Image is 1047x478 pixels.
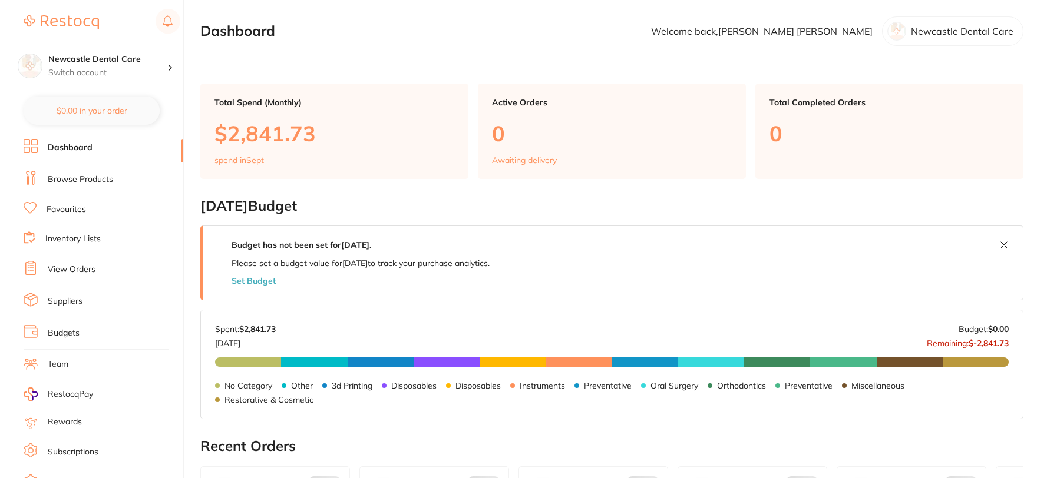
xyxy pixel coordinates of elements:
h2: Recent Orders [200,438,1023,454]
a: Dashboard [48,142,93,154]
p: 0 [769,121,1009,145]
strong: $-2,841.73 [969,338,1009,348]
p: [DATE] [215,334,276,348]
p: Disposables [455,381,501,390]
a: Active Orders0Awaiting delivery [478,84,746,179]
a: Total Completed Orders0 [755,84,1023,179]
button: $0.00 in your order [24,97,160,125]
a: Budgets [48,327,80,339]
p: Disposables [391,381,437,390]
a: Inventory Lists [45,233,101,245]
img: Restocq Logo [24,15,99,29]
a: RestocqPay [24,387,93,401]
p: Remaining: [927,334,1009,348]
h2: [DATE] Budget [200,198,1023,214]
p: Welcome back, [PERSON_NAME] [PERSON_NAME] [651,26,873,36]
p: $2,841.73 [214,121,454,145]
p: No Category [224,381,272,390]
img: RestocqPay [24,387,38,401]
a: Restocq Logo [24,9,99,36]
p: Spent: [215,324,276,334]
p: Total Completed Orders [769,98,1009,107]
p: Please set a budget value for [DATE] to track your purchase analytics. [232,258,490,268]
p: Orthodontics [717,381,766,390]
a: Rewards [48,416,82,428]
h2: Dashboard [200,23,275,39]
a: Favourites [47,204,86,215]
p: Instruments [520,381,565,390]
a: Suppliers [48,296,82,307]
button: Set Budget [232,276,276,286]
p: 0 [492,121,732,145]
p: Total Spend (Monthly) [214,98,454,107]
p: Switch account [48,67,167,79]
a: Team [48,358,68,370]
a: Browse Products [48,174,113,185]
a: Subscriptions [48,446,98,458]
p: Other [291,381,313,390]
img: Newcastle Dental Care [18,54,42,78]
p: Active Orders [492,98,732,107]
p: Restorative & Cosmetic [224,395,313,404]
p: Newcastle Dental Care [911,26,1013,36]
p: Awaiting delivery [492,155,557,165]
strong: $2,841.73 [239,324,276,334]
a: View Orders [48,264,95,275]
h4: Newcastle Dental Care [48,54,167,65]
strong: $0.00 [988,324,1009,334]
p: Preventative [584,381,632,390]
span: RestocqPay [48,389,93,400]
p: spend in Sept [214,155,264,165]
a: Total Spend (Monthly)$2,841.73spend inSept [200,84,468,179]
p: 3d Printing [332,381,372,390]
strong: Budget has not been set for [DATE] . [232,240,371,250]
p: Oral Surgery [650,381,698,390]
p: Budget: [959,324,1009,334]
p: Preventative [785,381,833,390]
p: Miscellaneous [851,381,904,390]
